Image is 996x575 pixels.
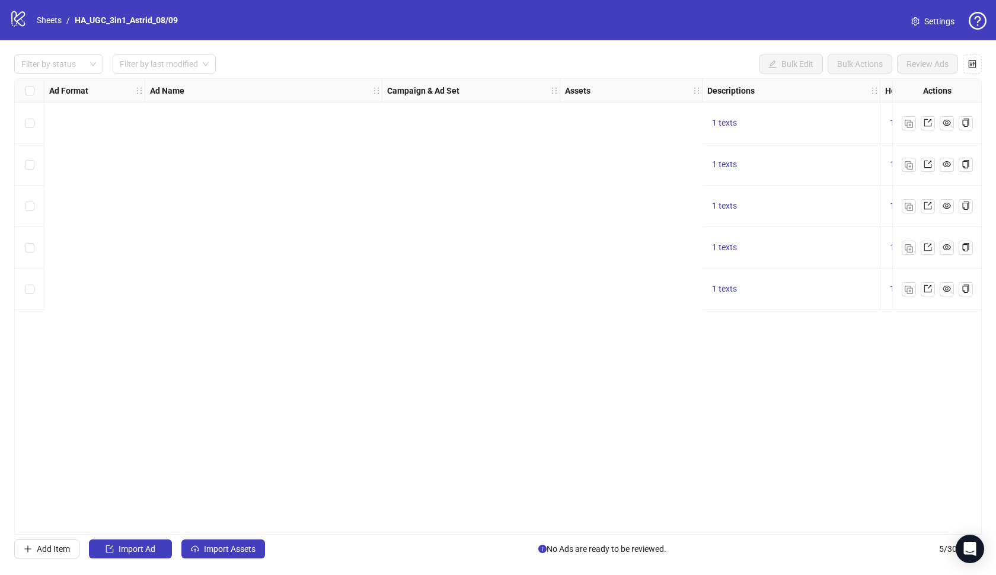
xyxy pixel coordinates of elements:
[905,120,913,128] img: Duplicate
[943,202,951,210] span: eye
[135,87,143,95] span: holder
[712,242,737,252] span: 1 texts
[204,544,256,554] span: Import Assets
[943,285,951,293] span: eye
[759,55,823,74] button: Bulk Edit
[557,79,560,102] div: Resize Campaign & Ad Set column
[885,116,920,130] button: 1 texts
[962,243,970,251] span: copy
[879,87,887,95] span: holder
[15,103,44,144] div: Select row 1
[905,286,913,294] img: Duplicate
[150,84,184,97] strong: Ad Name
[692,87,701,95] span: holder
[905,203,913,211] img: Duplicate
[119,544,155,554] span: Import Ad
[550,87,558,95] span: holder
[969,12,987,30] span: question-circle
[106,545,114,553] span: import
[707,158,742,172] button: 1 texts
[902,12,964,31] a: Settings
[707,241,742,255] button: 1 texts
[890,201,915,210] span: 1 texts
[885,158,920,172] button: 1 texts
[49,84,88,97] strong: Ad Format
[72,14,180,27] a: HA_UGC_3in1_Astrid_08/09
[15,79,44,103] div: Select all rows
[24,545,32,553] span: plus
[538,542,666,555] span: No Ads are ready to be reviewed.
[538,545,547,553] span: info-circle
[911,17,920,25] span: setting
[15,269,44,310] div: Select row 5
[956,535,984,563] div: Open Intercom Messenger
[897,55,958,74] button: Review Ads
[712,118,737,127] span: 1 texts
[89,539,172,558] button: Import Ad
[890,159,915,169] span: 1 texts
[372,87,381,95] span: holder
[905,161,913,170] img: Duplicate
[15,186,44,227] div: Select row 3
[962,202,970,210] span: copy
[890,118,915,127] span: 1 texts
[15,227,44,269] div: Select row 4
[923,84,952,97] strong: Actions
[924,15,954,28] span: Settings
[712,159,737,169] span: 1 texts
[924,119,932,127] span: export
[707,199,742,213] button: 1 texts
[15,144,44,186] div: Select row 2
[699,79,702,102] div: Resize Assets column
[558,87,567,95] span: holder
[885,199,920,213] button: 1 texts
[381,87,389,95] span: holder
[968,60,976,68] span: control
[870,87,879,95] span: holder
[66,14,70,27] li: /
[939,542,982,555] span: 5 / 300 items
[37,544,70,554] span: Add Item
[387,84,459,97] strong: Campaign & Ad Set
[902,199,916,213] button: Duplicate
[712,284,737,293] span: 1 texts
[143,87,152,95] span: holder
[142,79,145,102] div: Resize Ad Format column
[14,539,79,558] button: Add Item
[943,160,951,168] span: eye
[890,284,915,293] span: 1 texts
[565,84,590,97] strong: Assets
[902,282,916,296] button: Duplicate
[902,116,916,130] button: Duplicate
[712,201,737,210] span: 1 texts
[707,116,742,130] button: 1 texts
[877,79,880,102] div: Resize Descriptions column
[828,55,892,74] button: Bulk Actions
[962,160,970,168] span: copy
[902,158,916,172] button: Duplicate
[924,243,932,251] span: export
[707,282,742,296] button: 1 texts
[905,244,913,253] img: Duplicate
[379,79,382,102] div: Resize Ad Name column
[885,241,920,255] button: 1 texts
[943,119,951,127] span: eye
[963,55,982,74] button: Configure table settings
[924,202,932,210] span: export
[885,84,924,97] strong: Headlines
[181,539,265,558] button: Import Assets
[890,242,915,252] span: 1 texts
[885,282,920,296] button: 1 texts
[34,14,64,27] a: Sheets
[701,87,709,95] span: holder
[924,285,932,293] span: export
[943,243,951,251] span: eye
[707,84,755,97] strong: Descriptions
[962,285,970,293] span: copy
[191,545,199,553] span: cloud-upload
[924,160,932,168] span: export
[962,119,970,127] span: copy
[902,241,916,255] button: Duplicate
